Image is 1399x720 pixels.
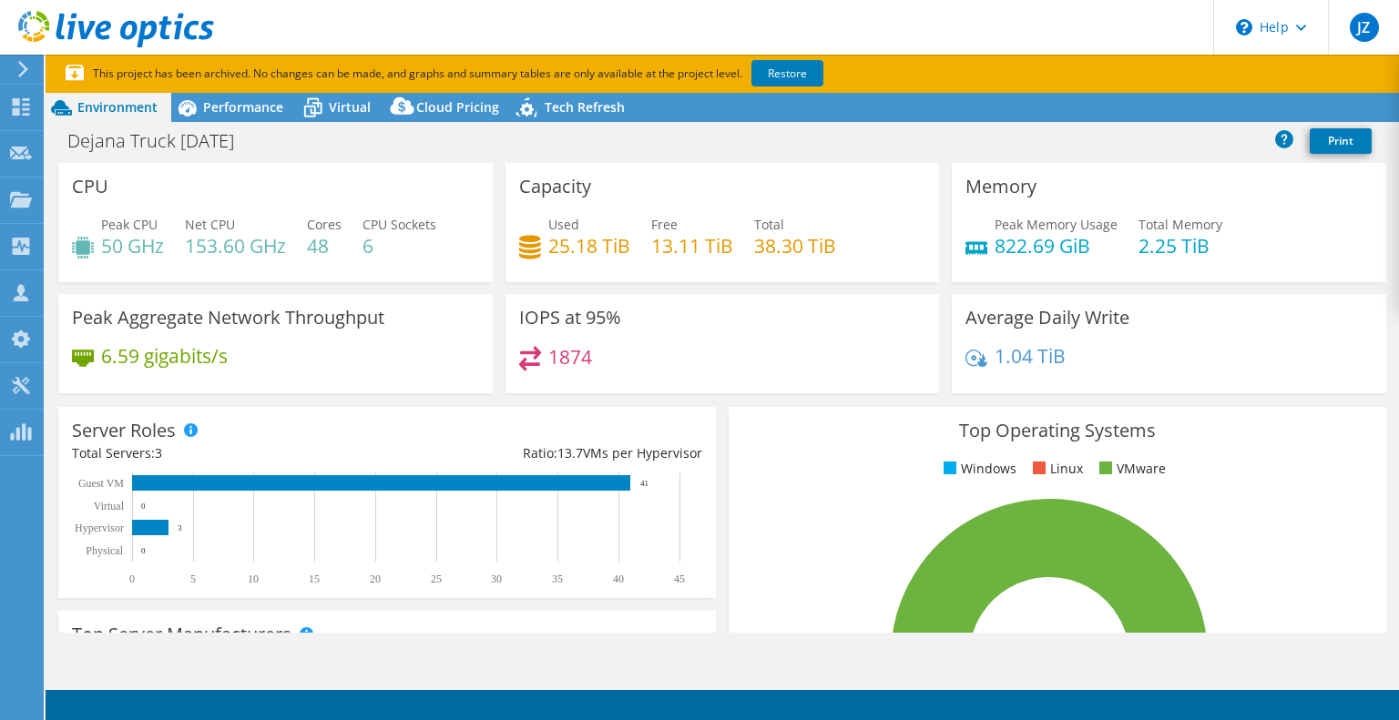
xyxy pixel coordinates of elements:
[1310,128,1372,154] a: Print
[995,236,1118,256] h4: 822.69 GiB
[1139,236,1222,256] h4: 2.25 TiB
[363,236,436,256] h4: 6
[129,573,135,585] text: 0
[72,308,384,328] h3: Peak Aggregate Network Throughput
[995,216,1118,233] span: Peak Memory Usage
[155,444,162,461] span: 3
[548,216,579,233] span: Used
[141,546,146,555] text: 0
[387,443,702,463] div: Ratio: VMs per Hypervisor
[754,236,836,256] h4: 38.30 TiB
[185,216,235,233] span: Net CPU
[552,573,563,585] text: 35
[141,502,146,511] text: 0
[370,573,381,585] text: 20
[545,98,625,116] span: Tech Refresh
[72,624,291,644] h3: Top Server Manufacturers
[1236,19,1252,35] svg: \n
[101,216,158,233] span: Peak CPU
[203,98,283,116] span: Performance
[640,479,648,488] text: 41
[72,443,387,463] div: Total Servers:
[329,98,371,116] span: Virtual
[72,177,108,197] h3: CPU
[72,421,176,441] h3: Server Roles
[965,308,1129,328] h3: Average Daily Write
[751,60,823,86] a: Restore
[307,216,342,233] span: Cores
[86,544,123,557] text: Physical
[77,98,158,116] span: Environment
[939,459,1016,479] li: Windows
[1350,13,1379,42] span: JZ
[995,346,1066,366] h4: 1.04 TiB
[754,216,784,233] span: Total
[548,236,630,256] h4: 25.18 TiB
[1139,216,1222,233] span: Total Memory
[1095,459,1166,479] li: VMware
[742,421,1373,441] h3: Top Operating Systems
[557,444,583,461] span: 13.7
[674,573,685,585] text: 45
[491,573,502,585] text: 30
[101,236,164,256] h4: 50 GHz
[59,131,262,151] h1: Dejana Truck [DATE]
[101,346,228,366] h4: 6.59 gigabits/s
[651,216,678,233] span: Free
[613,573,624,585] text: 40
[1028,459,1083,479] li: Linux
[66,64,958,84] p: This project has been archived. No changes can be made, and graphs and summary tables are only av...
[307,236,342,256] h4: 48
[431,573,442,585] text: 25
[78,477,124,490] text: Guest VM
[965,177,1036,197] h3: Memory
[519,308,621,328] h3: IOPS at 95%
[363,216,436,233] span: CPU Sockets
[178,523,182,532] text: 3
[548,347,592,367] h4: 1874
[94,500,125,512] text: Virtual
[185,236,286,256] h4: 153.60 GHz
[309,573,320,585] text: 15
[416,98,499,116] span: Cloud Pricing
[651,236,733,256] h4: 13.11 TiB
[248,573,259,585] text: 10
[519,177,591,197] h3: Capacity
[190,573,196,585] text: 5
[75,522,124,534] text: Hypervisor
